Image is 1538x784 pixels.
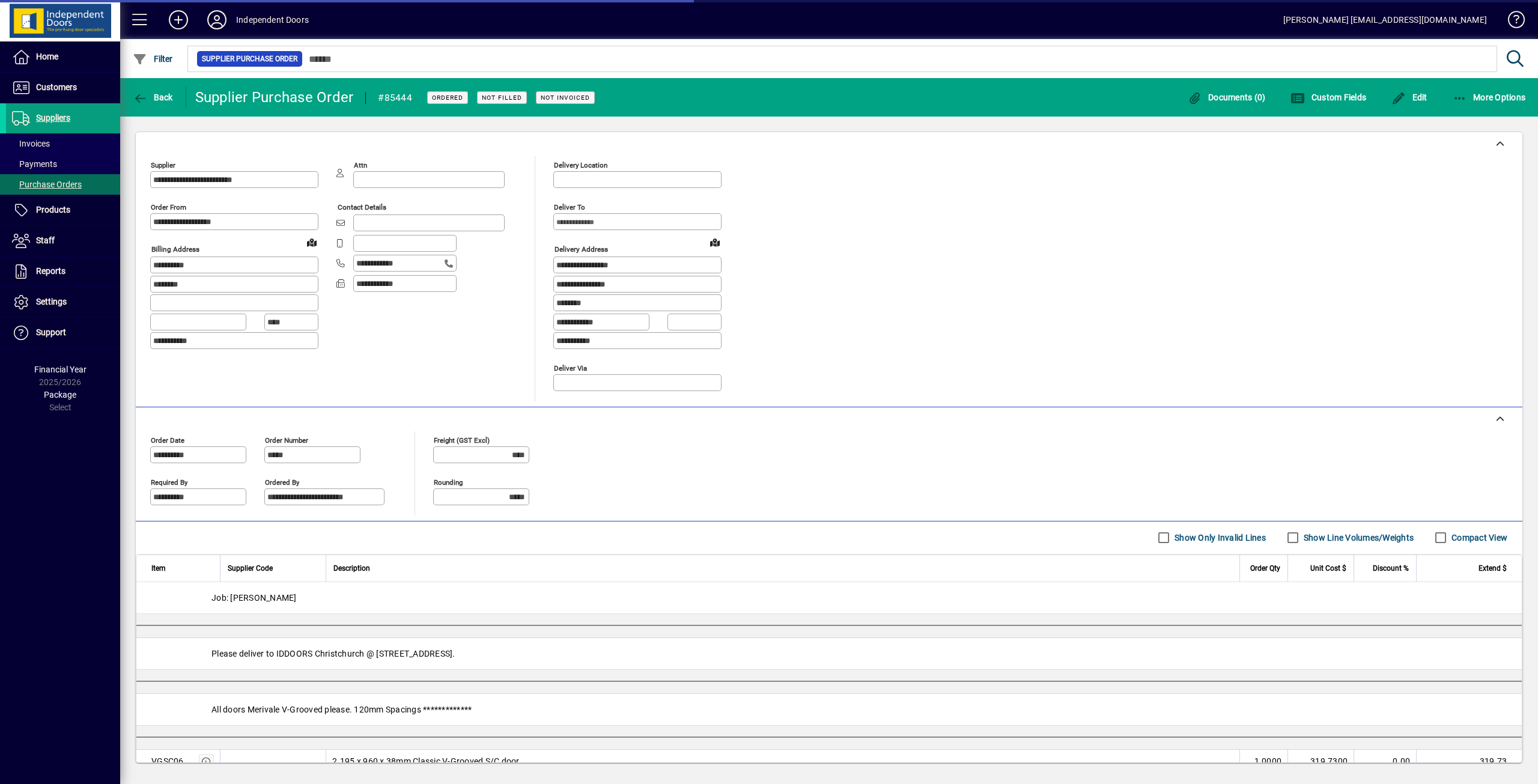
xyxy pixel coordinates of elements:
[1453,93,1526,102] span: More Options
[202,53,297,65] span: Supplier Purchase Order
[34,365,87,374] span: Financial Year
[6,133,120,154] a: Invoices
[1388,87,1430,108] button: Edit
[1373,562,1409,575] span: Discount %
[159,9,198,31] button: Add
[44,390,76,400] span: Package
[195,88,354,107] div: Supplier Purchase Order
[6,73,120,103] a: Customers
[136,694,1522,725] div: All doors Merivale V-Grooved please. 120mm Spacings *************
[136,582,1522,613] div: Job: [PERSON_NAME]
[130,87,176,108] button: Back
[332,755,519,767] span: 2.195 x 960 x 38mm Classic V-Grooved S/C door
[554,363,587,372] mat-label: Deliver via
[1450,87,1529,108] button: More Options
[36,52,58,61] span: Home
[333,562,370,575] span: Description
[1250,562,1280,575] span: Order Qty
[36,297,67,306] span: Settings
[198,9,236,31] button: Profile
[12,180,82,189] span: Purchase Orders
[12,139,50,148] span: Invoices
[434,478,463,486] mat-label: Rounding
[6,257,120,287] a: Reports
[302,232,321,252] a: View on map
[151,161,175,169] mat-label: Supplier
[1185,87,1269,108] button: Documents (0)
[36,266,65,276] span: Reports
[36,82,77,92] span: Customers
[228,562,273,575] span: Supplier Code
[554,161,607,169] mat-label: Delivery Location
[1416,750,1522,774] td: 319.73
[130,48,176,70] button: Filter
[1499,2,1523,41] a: Knowledge Base
[151,203,186,211] mat-label: Order from
[151,755,184,767] div: VGSC06
[6,42,120,72] a: Home
[6,287,120,317] a: Settings
[482,94,522,102] span: Not Filled
[1391,93,1427,102] span: Edit
[1310,562,1346,575] span: Unit Cost $
[1283,10,1487,29] div: [PERSON_NAME] [EMAIL_ADDRESS][DOMAIN_NAME]
[6,195,120,225] a: Products
[151,436,184,444] mat-label: Order date
[434,436,490,444] mat-label: Freight (GST excl)
[12,159,57,169] span: Payments
[36,236,55,245] span: Staff
[236,10,309,29] div: Independent Doors
[36,327,66,337] span: Support
[705,232,725,252] a: View on map
[133,93,173,102] span: Back
[1290,93,1366,102] span: Custom Fields
[1287,750,1354,774] td: 319.7300
[1354,750,1416,774] td: 0.00
[1287,87,1369,108] button: Custom Fields
[36,205,70,214] span: Products
[432,94,463,102] span: Ordered
[133,54,173,64] span: Filter
[1449,532,1507,544] label: Compact View
[6,174,120,195] a: Purchase Orders
[6,318,120,348] a: Support
[1479,562,1507,575] span: Extend $
[1239,750,1287,774] td: 1.0000
[265,478,299,486] mat-label: Ordered by
[120,87,186,108] app-page-header-button: Back
[354,161,367,169] mat-label: Attn
[6,226,120,256] a: Staff
[6,154,120,174] a: Payments
[554,203,585,211] mat-label: Deliver To
[1301,532,1414,544] label: Show Line Volumes/Weights
[1172,532,1266,544] label: Show Only Invalid Lines
[1188,93,1266,102] span: Documents (0)
[151,562,166,575] span: Item
[136,638,1522,669] div: Please deliver to IDDOORS Christchurch @ [STREET_ADDRESS].
[265,436,308,444] mat-label: Order number
[541,94,590,102] span: Not Invoiced
[36,113,70,123] span: Suppliers
[151,478,187,486] mat-label: Required by
[378,88,412,108] div: #85444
